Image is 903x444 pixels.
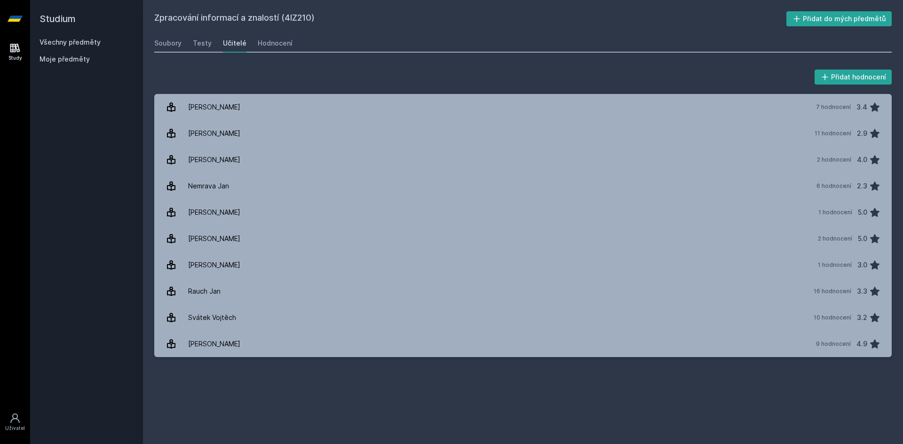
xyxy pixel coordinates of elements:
a: Uživatel [2,408,28,436]
a: [PERSON_NAME] 2 hodnocení 4.0 [154,147,892,173]
div: [PERSON_NAME] [188,98,240,117]
div: 3.3 [857,282,867,301]
button: Přidat hodnocení [815,70,892,85]
div: 4.9 [856,335,867,353]
div: Soubory [154,39,182,48]
div: 1 hodnocení [818,261,852,269]
div: 3.0 [857,256,867,274]
a: Rauch Jan 16 hodnocení 3.3 [154,278,892,304]
div: Svátek Vojtěch [188,308,236,327]
div: 4.0 [857,150,867,169]
div: 3.4 [856,98,867,117]
div: Study [8,55,22,62]
div: 5.0 [858,203,867,222]
div: 5.0 [858,229,867,248]
div: Hodnocení [258,39,293,48]
div: Testy [193,39,212,48]
div: 2.3 [857,177,867,195]
div: 6 hodnocení [816,182,851,190]
div: [PERSON_NAME] [188,203,240,222]
a: Svátek Vojtěch 10 hodnocení 3.2 [154,304,892,331]
div: 2 hodnocení [818,235,852,242]
a: Hodnocení [258,34,293,53]
div: [PERSON_NAME] [188,335,240,353]
div: Učitelé [223,39,246,48]
a: [PERSON_NAME] 11 hodnocení 2.9 [154,120,892,147]
div: Nemrava Jan [188,177,229,195]
div: 7 hodnocení [816,103,851,111]
div: [PERSON_NAME] [188,229,240,248]
a: [PERSON_NAME] 1 hodnocení 3.0 [154,252,892,278]
a: [PERSON_NAME] 9 hodnocení 4.9 [154,331,892,357]
a: [PERSON_NAME] 7 hodnocení 3.4 [154,94,892,120]
div: 9 hodnocení [816,340,851,348]
div: 2.9 [857,124,867,143]
div: 3.2 [857,308,867,327]
h2: Zpracování informací a znalostí (4IZ210) [154,11,786,26]
div: 1 hodnocení [818,209,852,216]
div: [PERSON_NAME] [188,150,240,169]
a: Study [2,38,28,66]
a: Testy [193,34,212,53]
button: Přidat do mých předmětů [786,11,892,26]
div: Rauch Jan [188,282,221,301]
a: Učitelé [223,34,246,53]
div: [PERSON_NAME] [188,256,240,274]
div: [PERSON_NAME] [188,124,240,143]
a: Všechny předměty [40,38,101,46]
a: Nemrava Jan 6 hodnocení 2.3 [154,173,892,199]
div: Uživatel [5,425,25,432]
div: 16 hodnocení [814,288,851,295]
a: [PERSON_NAME] 2 hodnocení 5.0 [154,226,892,252]
a: Soubory [154,34,182,53]
div: 10 hodnocení [814,314,851,321]
a: [PERSON_NAME] 1 hodnocení 5.0 [154,199,892,226]
div: 2 hodnocení [817,156,851,164]
div: 11 hodnocení [815,130,851,137]
span: Moje předměty [40,55,90,64]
